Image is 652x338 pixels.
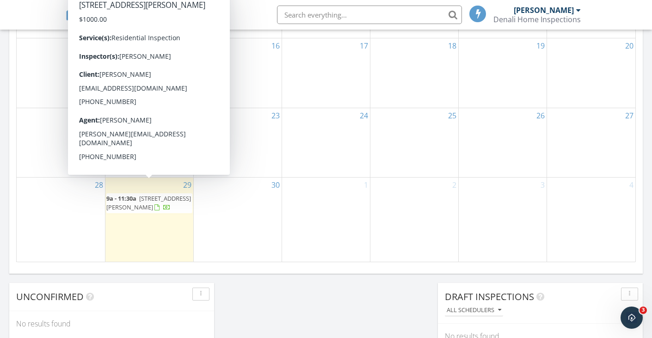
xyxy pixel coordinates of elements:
[93,108,105,123] a: Go to September 21, 2025
[445,290,534,303] span: Draft Inspections
[105,178,193,262] td: Go to September 29, 2025
[16,290,84,303] span: Unconfirmed
[193,108,282,178] td: Go to September 23, 2025
[105,108,193,178] td: Go to September 22, 2025
[17,178,105,262] td: Go to September 28, 2025
[282,38,370,108] td: Go to September 17, 2025
[445,304,503,317] button: All schedulers
[106,193,192,213] a: 9a - 11:30a [STREET_ADDRESS][PERSON_NAME]
[17,108,105,178] td: Go to September 21, 2025
[193,178,282,262] td: Go to September 30, 2025
[17,38,105,108] td: Go to September 14, 2025
[93,178,105,192] a: Go to September 28, 2025
[370,178,459,262] td: Go to October 2, 2025
[539,178,547,192] a: Go to October 3, 2025
[270,38,282,53] a: Go to September 16, 2025
[282,178,370,262] td: Go to October 1, 2025
[9,311,214,336] div: No results found
[65,12,168,32] a: SPECTORA
[640,307,647,314] span: 3
[547,38,635,108] td: Go to September 20, 2025
[493,15,581,24] div: Denali Home Inspections
[535,108,547,123] a: Go to September 26, 2025
[181,108,193,123] a: Go to September 22, 2025
[282,108,370,178] td: Go to September 24, 2025
[370,38,459,108] td: Go to September 18, 2025
[459,38,547,108] td: Go to September 19, 2025
[358,38,370,53] a: Go to September 17, 2025
[106,194,191,211] span: [STREET_ADDRESS][PERSON_NAME]
[65,5,86,25] img: The Best Home Inspection Software - Spectora
[459,108,547,178] td: Go to September 26, 2025
[270,108,282,123] a: Go to September 23, 2025
[93,38,105,53] a: Go to September 14, 2025
[193,38,282,108] td: Go to September 16, 2025
[623,108,635,123] a: Go to September 27, 2025
[277,6,462,24] input: Search everything...
[623,38,635,53] a: Go to September 20, 2025
[627,178,635,192] a: Go to October 4, 2025
[535,38,547,53] a: Go to September 19, 2025
[105,38,193,108] td: Go to September 15, 2025
[547,178,635,262] td: Go to October 4, 2025
[447,307,501,313] div: All schedulers
[446,38,458,53] a: Go to September 18, 2025
[181,38,193,53] a: Go to September 15, 2025
[362,178,370,192] a: Go to October 1, 2025
[106,194,191,211] a: 9a - 11:30a [STREET_ADDRESS][PERSON_NAME]
[459,178,547,262] td: Go to October 3, 2025
[358,108,370,123] a: Go to September 24, 2025
[106,194,136,203] span: 9a - 11:30a
[370,108,459,178] td: Go to September 25, 2025
[446,108,458,123] a: Go to September 25, 2025
[621,307,643,329] iframe: Intercom live chat
[270,178,282,192] a: Go to September 30, 2025
[514,6,574,15] div: [PERSON_NAME]
[450,178,458,192] a: Go to October 2, 2025
[181,178,193,192] a: Go to September 29, 2025
[547,108,635,178] td: Go to September 27, 2025
[92,5,168,24] span: SPECTORA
